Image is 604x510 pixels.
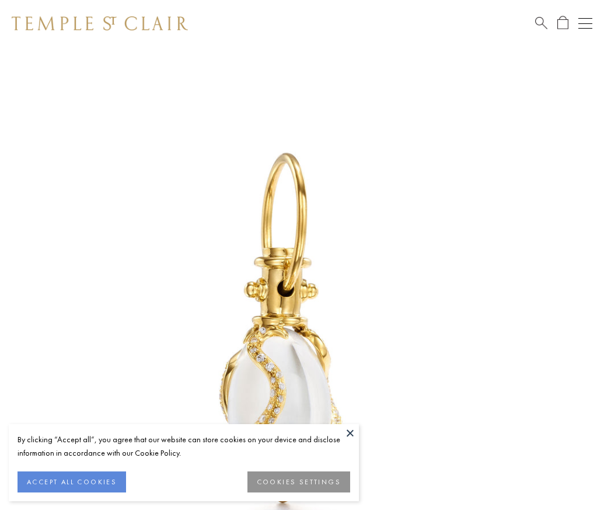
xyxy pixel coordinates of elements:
[535,16,547,30] a: Search
[247,471,350,492] button: COOKIES SETTINGS
[12,16,188,30] img: Temple St. Clair
[18,433,350,460] div: By clicking “Accept all”, you agree that our website can store cookies on your device and disclos...
[18,471,126,492] button: ACCEPT ALL COOKIES
[578,16,592,30] button: Open navigation
[557,16,568,30] a: Open Shopping Bag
